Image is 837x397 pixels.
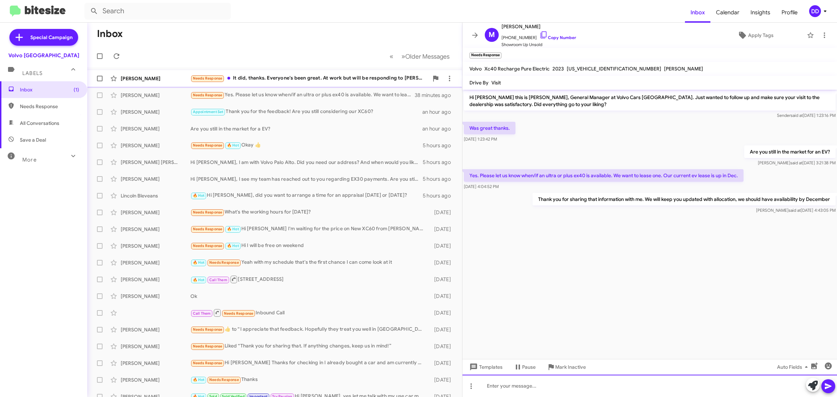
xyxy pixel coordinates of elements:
[484,66,550,72] span: Xc40 Recharge Pure Electric
[540,35,576,40] a: Copy Number
[190,359,428,367] div: Hi [PERSON_NAME] Thanks for checking in I already bought a car and am currently not looking for o...
[121,343,190,350] div: [PERSON_NAME]
[567,66,661,72] span: [US_VEHICLE_IDENTIFICATION_NUMBER]
[464,136,497,142] span: [DATE] 1:23:42 PM
[776,2,803,23] a: Profile
[30,34,73,41] span: Special Campaign
[193,327,223,332] span: Needs Response
[20,86,79,93] span: Inbox
[789,208,801,213] span: said at
[401,52,405,61] span: »
[710,2,745,23] a: Calendar
[809,5,821,17] div: DD
[121,159,190,166] div: [PERSON_NAME] [PERSON_NAME]
[423,142,457,149] div: 5 hours ago
[803,5,829,17] button: DD
[190,259,428,267] div: Yeah with my schedule that's the first chance I can come look at it
[193,377,205,382] span: 🔥 Hot
[462,361,508,373] button: Templates
[428,276,457,283] div: [DATE]
[469,80,489,86] span: Drive By
[121,259,190,266] div: [PERSON_NAME]
[464,91,836,111] p: Hi [PERSON_NAME] this is [PERSON_NAME], General Manager at Volvo Cars [GEOGRAPHIC_DATA]. Just wan...
[405,53,450,60] span: Older Messages
[193,227,223,231] span: Needs Response
[121,293,190,300] div: [PERSON_NAME]
[502,31,576,41] span: [PHONE_NUMBER]
[522,361,536,373] span: Pause
[555,361,586,373] span: Mark Inactive
[121,175,190,182] div: [PERSON_NAME]
[385,49,398,63] button: Previous
[397,49,454,63] button: Next
[121,242,190,249] div: [PERSON_NAME]
[190,342,428,350] div: Liked “Thank you for sharing that. If anything changes, keep us in mind!”
[227,227,239,231] span: 🔥 Hot
[428,343,457,350] div: [DATE]
[227,143,239,148] span: 🔥 Hot
[193,110,224,114] span: Appointment Set
[758,160,836,165] span: [PERSON_NAME] [DATE] 3:21:38 PM
[464,184,499,189] span: [DATE] 4:04:52 PM
[190,192,423,200] div: Hi [PERSON_NAME], did you want to arrange a time for an appraisal [DATE] or [DATE]?
[193,76,223,81] span: Needs Response
[121,125,190,132] div: [PERSON_NAME]
[193,210,223,215] span: Needs Response
[121,75,190,82] div: [PERSON_NAME]
[428,376,457,383] div: [DATE]
[468,361,503,373] span: Templates
[121,226,190,233] div: [PERSON_NAME]
[22,157,37,163] span: More
[428,209,457,216] div: [DATE]
[664,66,703,72] span: [PERSON_NAME]
[209,260,239,265] span: Needs Response
[121,209,190,216] div: [PERSON_NAME]
[121,142,190,149] div: [PERSON_NAME]
[121,360,190,367] div: [PERSON_NAME]
[469,66,482,72] span: Volvo
[20,103,79,110] span: Needs Response
[428,326,457,333] div: [DATE]
[190,308,428,317] div: Inbound Call
[74,86,79,93] span: (1)
[190,225,428,233] div: Hi [PERSON_NAME] I'm waiting for the price on New XC60 from [PERSON_NAME]. I can drop by later [D...
[20,136,46,143] span: Save a Deal
[193,311,211,316] span: Call Them
[777,113,836,118] span: Sender [DATE] 1:23:16 PM
[790,160,802,165] span: said at
[685,2,710,23] a: Inbox
[423,175,457,182] div: 5 hours ago
[209,377,239,382] span: Needs Response
[121,92,190,99] div: [PERSON_NAME]
[121,108,190,115] div: [PERSON_NAME]
[428,293,457,300] div: [DATE]
[224,311,254,316] span: Needs Response
[193,344,223,349] span: Needs Response
[227,244,239,248] span: 🔥 Hot
[756,208,836,213] span: [PERSON_NAME] [DATE] 4:43:05 PM
[552,66,564,72] span: 2023
[428,259,457,266] div: [DATE]
[193,93,223,97] span: Needs Response
[745,2,776,23] a: Insights
[748,29,774,42] span: Apply Tags
[190,242,428,250] div: Hi I will be free on weekend
[20,120,59,127] span: All Conversations
[422,108,457,115] div: an hour ago
[423,159,457,166] div: 5 hours ago
[541,361,591,373] button: Mark Inactive
[193,278,205,282] span: 🔥 Hot
[121,276,190,283] div: [PERSON_NAME]
[428,309,457,316] div: [DATE]
[469,52,502,59] small: Needs Response
[428,226,457,233] div: [DATE]
[415,92,457,99] div: 38 minutes ago
[9,29,78,46] a: Special Campaign
[464,169,744,182] p: Yes. Please let us know when/if an ultra or plus ex40 is available. We want to lease one. Our cur...
[190,74,429,82] div: It did, thanks. Everyone's been great. At work but will be responding to [PERSON_NAME] shortly.
[190,293,428,300] div: Ok
[193,361,223,365] span: Needs Response
[422,125,457,132] div: an hour ago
